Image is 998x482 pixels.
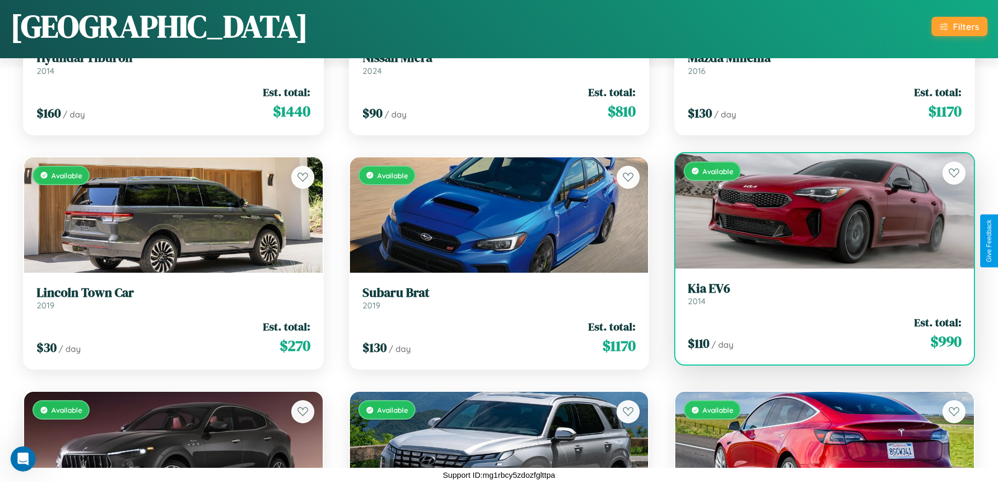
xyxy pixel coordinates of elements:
button: Filters [931,17,988,36]
h3: Nissan Micra [363,50,636,66]
span: Est. total: [914,84,961,100]
span: 2014 [688,296,706,306]
span: 2014 [37,66,54,76]
h3: Subaru Brat [363,285,636,301]
h3: Hyundai Tiburon [37,50,310,66]
h3: Mazda Millenia [688,50,961,66]
span: Est. total: [263,84,310,100]
span: 2019 [363,300,380,310]
h3: Kia EV6 [688,281,961,296]
span: $ 30 [37,339,57,356]
span: Est. total: [588,84,635,100]
a: Lincoln Town Car2019 [37,285,310,311]
span: $ 160 [37,104,61,122]
span: / day [714,109,736,120]
div: Give Feedback [985,220,993,262]
a: Kia EV62014 [688,281,961,307]
span: Available [377,405,408,414]
h3: Lincoln Town Car [37,285,310,301]
span: $ 1440 [273,101,310,122]
span: 2019 [37,300,54,310]
span: Available [51,405,82,414]
span: Est. total: [914,315,961,330]
span: $ 1170 [928,101,961,122]
span: $ 130 [363,339,387,356]
span: / day [59,344,81,354]
span: 2024 [363,66,382,76]
span: Available [703,167,733,176]
p: Support ID: mg1rbcy5zdozfglttpa [443,468,555,482]
span: Available [377,171,408,180]
span: $ 1170 [602,335,635,356]
span: $ 90 [363,104,382,122]
span: / day [385,109,407,120]
span: $ 810 [608,101,635,122]
span: $ 270 [280,335,310,356]
iframe: Intercom live chat [10,446,36,472]
div: Filters [953,21,979,32]
span: $ 130 [688,104,712,122]
a: Mazda Millenia2016 [688,50,961,76]
span: Est. total: [588,319,635,334]
span: / day [711,339,733,350]
span: Available [51,171,82,180]
span: $ 990 [930,331,961,352]
span: / day [389,344,411,354]
span: $ 110 [688,335,709,352]
span: Est. total: [263,319,310,334]
h1: [GEOGRAPHIC_DATA] [10,5,308,48]
a: Hyundai Tiburon2014 [37,50,310,76]
a: Nissan Micra2024 [363,50,636,76]
span: 2016 [688,66,706,76]
span: / day [63,109,85,120]
a: Subaru Brat2019 [363,285,636,311]
span: Available [703,405,733,414]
